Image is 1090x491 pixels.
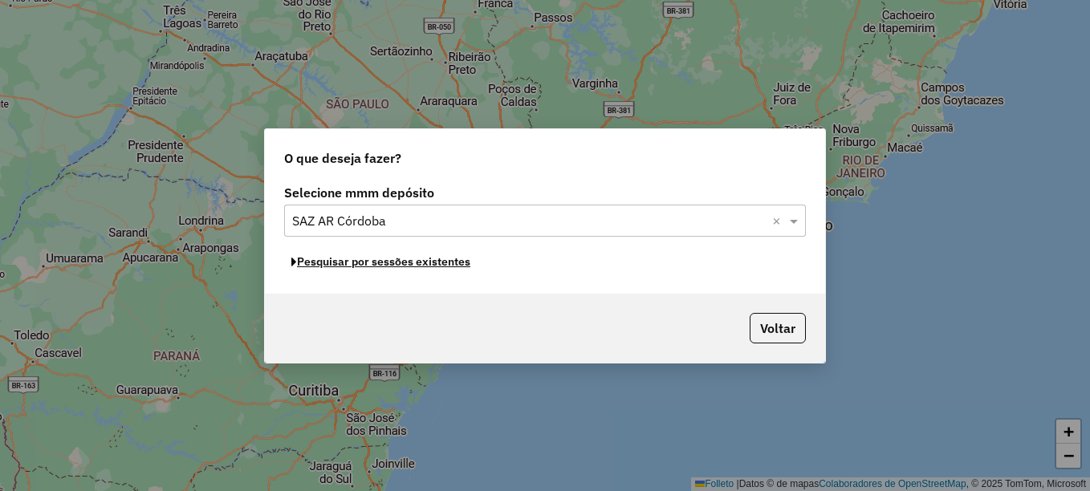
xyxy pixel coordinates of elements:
label: Selecione mmm depósito [284,183,806,202]
button: Voltar [750,313,806,343]
span: Clear all [772,211,786,230]
button: Pesquisar por sessões existentes [284,250,478,274]
span: O que deseja fazer? [284,148,401,168]
font: Pesquisar por sessões existentes [297,254,470,269]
